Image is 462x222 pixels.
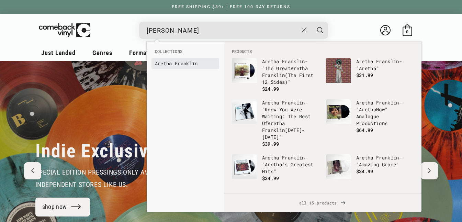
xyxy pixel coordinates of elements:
[35,140,167,163] h2: Indie Exclusives
[232,58,319,92] a: Aretha Franklin - "The Great Aretha Franklin (The First 12 Sides)" Aretha Franklin- "The GreatAre...
[376,154,399,161] b: Franklin
[232,99,319,147] a: Aretha Franklin - "Knew You Were Waiting: The Best Of Aretha Franklin 1980-2014" Aretha Franklin-...
[282,154,305,161] b: Franklin
[282,99,305,106] b: Franklin
[262,58,279,65] b: Aretha
[262,99,319,141] p: - "Knew You Were Waiting: The Best Of [DATE]-[DATE]"
[356,99,413,127] p: - " Now" Analogue Productions
[262,154,279,161] b: Aretha
[129,49,152,56] span: Formats
[282,58,305,65] b: Franklin
[147,42,224,73] div: Collections
[228,151,323,191] li: products: Aretha Franklin - "Aretha's Greatest Hits"
[262,127,285,133] b: Franklin
[326,99,413,134] a: Aretha Franklin - "Aretha Now" Analogue Productions Aretha Franklin- "ArethaNow" Analogue Product...
[92,49,112,56] span: Genres
[356,127,373,133] span: $64.99
[291,65,308,71] b: Aretha
[229,194,416,212] span: all 15 products
[356,168,373,175] span: $34.99
[139,22,328,39] div: Search
[359,65,376,71] b: Aretha
[155,60,172,67] b: Aretha
[151,58,219,69] li: collections: Aretha Franklin
[228,55,323,96] li: products: Aretha Franklin - "The Great Aretha Franklin (The First 12 Sides)"
[356,72,373,78] span: $31.99
[262,86,279,92] span: $24.99
[165,4,297,9] a: FREE SHIPPING $89+ | FREE 100-DAY RETURNS
[406,29,408,34] span: 0
[232,58,257,83] img: Aretha Franklin - "The Great Aretha Franklin (The First 12 Sides)"
[232,154,319,187] a: Aretha Franklin - "Aretha's Greatest Hits" Aretha Franklin- "Aretha's Greatest Hits" $24.99
[262,141,279,147] span: $39.99
[323,96,417,137] li: products: Aretha Franklin - "Aretha Now" Analogue Productions
[262,99,279,106] b: Aretha
[262,58,319,86] p: - "The Great (The First 12 Sides)"
[232,154,257,179] img: Aretha Franklin - "Aretha's Greatest Hits"
[268,120,285,126] b: Aretha
[155,60,215,67] a: Aretha Franklin
[224,42,421,193] div: Products
[326,154,351,179] img: Aretha Franklin - "Amazing Grace"
[262,72,285,78] b: Franklin
[356,99,373,106] b: Aretha
[35,198,90,217] a: shop now
[41,49,76,56] span: Just Landed
[356,58,373,65] b: Aretha
[262,154,319,175] p: - " 's Greatest Hits"
[356,58,413,72] p: - " "
[228,96,323,151] li: products: Aretha Franklin - "Knew You Were Waiting: The Best Of Aretha Franklin 1980-2014"
[312,22,329,39] button: Search
[262,175,279,181] span: $24.99
[175,60,198,67] b: Franklin
[356,154,413,168] p: - "Amazing Grace"
[323,151,417,191] li: products: Aretha Franklin - "Amazing Grace"
[151,48,219,58] li: Collections
[224,194,421,212] a: all 15 products
[232,99,257,124] img: Aretha Franklin - "Knew You Were Waiting: The Best Of Aretha Franklin 1980-2014"
[326,58,413,91] a: Aretha Franklin - "Aretha" Aretha Franklin- "Aretha" $31.99
[359,106,376,113] b: Aretha
[224,193,421,212] div: View All
[326,154,413,187] a: Aretha Franklin - "Amazing Grace" Aretha Franklin- "Amazing Grace" $34.99
[298,22,311,37] button: Close
[376,99,399,106] b: Franklin
[326,99,351,124] img: Aretha Franklin - "Aretha Now" Analogue Productions
[376,58,399,65] b: Franklin
[147,23,298,37] input: When autocomplete results are available use up and down arrows to review and enter to select
[265,161,282,168] b: Aretha
[356,154,373,161] b: Aretha
[228,48,417,55] li: Products
[35,168,193,189] span: special edition pressings only available from independent stores like us.
[326,58,351,83] img: Aretha Franklin - "Aretha"
[323,55,417,95] li: products: Aretha Franklin - "Aretha"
